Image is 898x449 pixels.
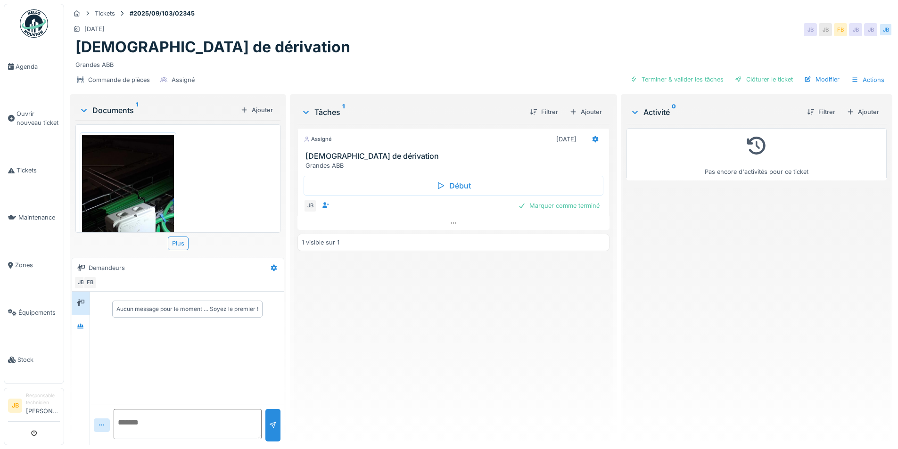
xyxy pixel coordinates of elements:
[304,135,332,143] div: Assigné
[75,57,887,69] div: Grandes ABB
[89,263,125,272] div: Demandeurs
[847,73,889,87] div: Actions
[8,392,60,422] a: JB Responsable technicien[PERSON_NAME]
[305,161,605,170] div: Grandes ABB
[26,392,60,407] div: Responsable technicien
[302,238,339,247] div: 1 visible sur 1
[4,43,64,90] a: Agenda
[8,399,22,413] li: JB
[819,23,832,36] div: JB
[95,9,115,18] div: Tickets
[136,105,138,116] sup: 1
[16,166,60,175] span: Tickets
[83,276,97,289] div: FB
[17,355,60,364] span: Stock
[237,104,277,116] div: Ajouter
[630,106,799,118] div: Activité
[75,38,350,56] h1: [DEMOGRAPHIC_DATA] de dérivation
[305,152,605,161] h3: [DEMOGRAPHIC_DATA] de dérivation
[731,73,797,86] div: Clôturer le ticket
[4,336,64,384] a: Stock
[342,106,345,118] sup: 1
[126,9,198,18] strong: #2025/09/103/02345
[834,23,847,36] div: FB
[88,75,150,84] div: Commande de pièces
[16,109,60,127] span: Ouvrir nouveau ticket
[304,176,603,196] div: Début
[4,289,64,336] a: Équipements
[4,194,64,242] a: Maintenance
[4,90,64,147] a: Ouvrir nouveau ticket
[879,23,892,36] div: JB
[849,23,862,36] div: JB
[116,305,258,313] div: Aucun message pour le moment … Soyez le premier !
[626,73,727,86] div: Terminer & valider les tâches
[82,135,174,334] img: at7aqu0xkrv09xlfglclxegqdfne
[514,199,603,212] div: Marquer comme terminé
[804,23,817,36] div: JB
[74,276,87,289] div: JB
[800,73,843,86] div: Modifier
[4,241,64,289] a: Zones
[803,106,839,118] div: Filtrer
[20,9,48,38] img: Badge_color-CXgf-gQk.svg
[15,261,60,269] span: Zones
[304,199,317,212] div: JB
[168,237,189,250] div: Plus
[79,105,237,116] div: Documents
[26,392,60,419] li: [PERSON_NAME]
[301,106,522,118] div: Tâches
[672,106,676,118] sup: 0
[633,132,881,176] div: Pas encore d'activités pour ce ticket
[556,135,577,144] div: [DATE]
[16,62,60,71] span: Agenda
[864,23,877,36] div: JB
[566,106,606,118] div: Ajouter
[84,24,105,33] div: [DATE]
[172,75,195,84] div: Assigné
[18,308,60,317] span: Équipements
[843,106,883,118] div: Ajouter
[526,106,562,118] div: Filtrer
[18,213,60,222] span: Maintenance
[4,147,64,194] a: Tickets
